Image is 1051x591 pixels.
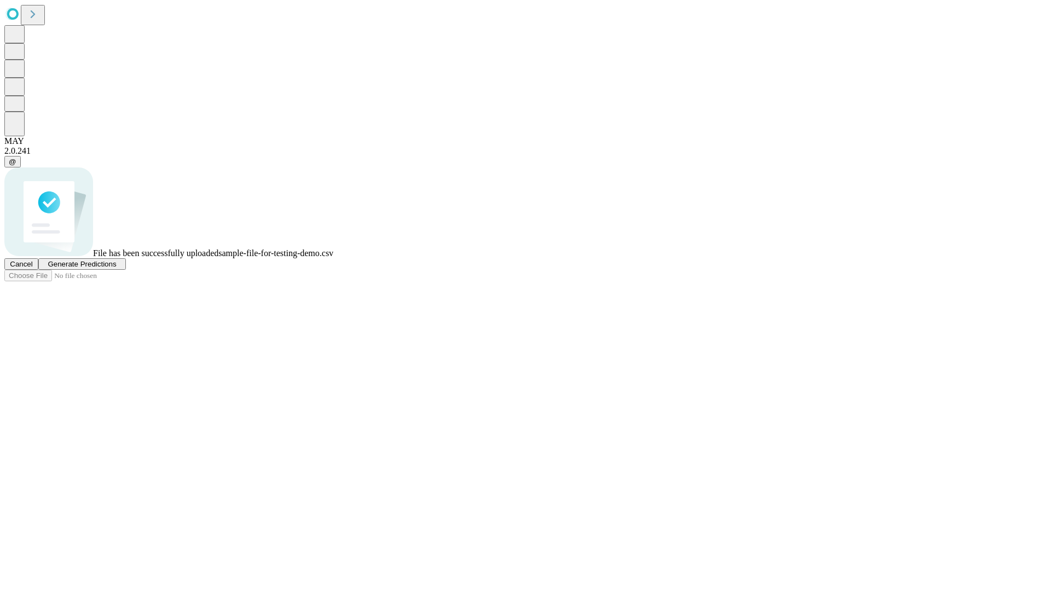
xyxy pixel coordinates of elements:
div: MAY [4,136,1047,146]
button: @ [4,156,21,167]
button: Generate Predictions [38,258,126,270]
span: sample-file-for-testing-demo.csv [218,248,333,258]
span: @ [9,158,16,166]
button: Cancel [4,258,38,270]
span: Generate Predictions [48,260,116,268]
div: 2.0.241 [4,146,1047,156]
span: File has been successfully uploaded [93,248,218,258]
span: Cancel [10,260,33,268]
